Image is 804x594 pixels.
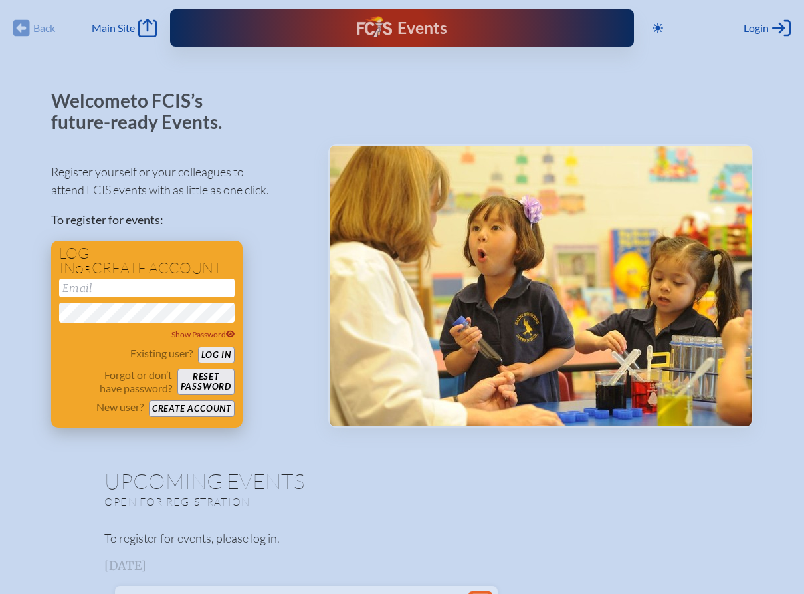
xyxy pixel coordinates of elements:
a: Main Site [92,19,157,37]
button: Log in [198,347,235,363]
span: Main Site [92,21,135,35]
h1: Upcoming Events [104,470,700,492]
input: Email [59,279,235,297]
span: or [75,263,92,276]
button: Resetpassword [177,369,235,395]
span: Show Password [171,329,235,339]
img: Events [330,146,752,426]
p: New user? [96,400,144,414]
p: To register for events, please log in. [104,529,700,547]
p: Welcome to FCIS’s future-ready Events. [51,90,237,132]
p: Register yourself or your colleagues to attend FCIS events with as little as one click. [51,163,307,199]
p: Existing user? [130,347,193,360]
h1: Log in create account [59,246,235,276]
div: FCIS Events — Future ready [308,16,497,40]
span: Login [744,21,769,35]
p: Forgot or don’t have password? [59,369,172,395]
p: To register for events: [51,211,307,229]
p: Open for registration [104,495,455,508]
h3: [DATE] [104,559,700,573]
button: Create account [149,400,235,417]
